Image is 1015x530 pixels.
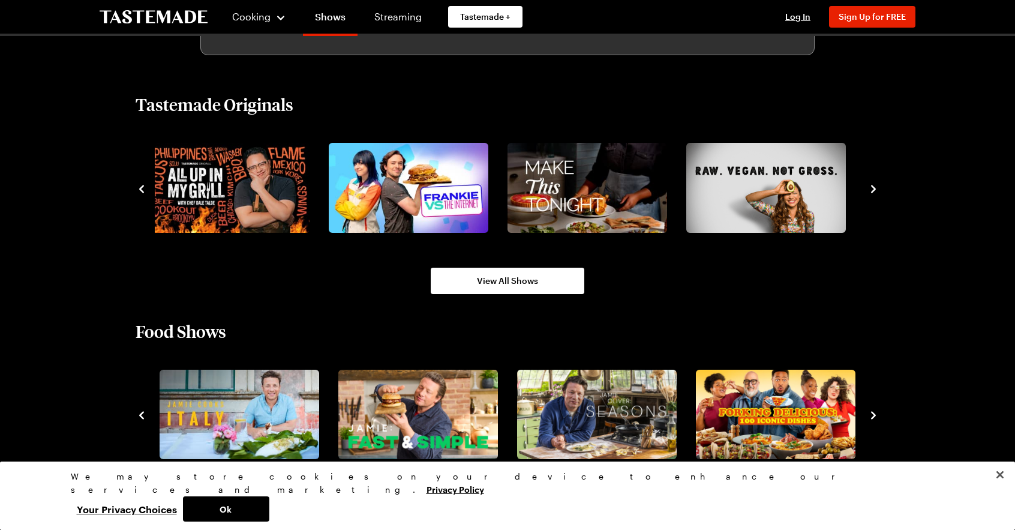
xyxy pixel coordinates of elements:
img: Jamie Oliver Cooks Italy [160,370,319,460]
button: navigate to previous item [136,181,148,195]
img: Raw. Vegan. Not Gross. [686,143,846,233]
a: Jamie Oliver: Fast & Simple [336,370,496,460]
div: 9 / 10 [691,366,870,463]
button: navigate to next item [867,181,879,195]
div: 6 / 10 [155,366,334,463]
a: All Up In My Grill [148,143,307,233]
a: Jamie Oliver Cooks Italy [157,370,317,460]
a: View All Shows [431,268,584,294]
img: Jamie Oliver: Fast & Simple [338,370,498,460]
div: 8 / 10 [512,366,691,463]
span: View All Shows [477,275,538,287]
a: Make this Tonight [505,143,665,233]
img: Frankie vs. the Internet [329,143,488,233]
div: Privacy [71,470,935,522]
a: More information about your privacy, opens in a new tab [427,483,484,495]
img: Jamie Oliver: Seasons [517,370,677,460]
button: Close [987,462,1013,488]
button: Your Privacy Choices [71,496,183,522]
button: Log In [774,11,822,23]
div: 6 / 8 [324,139,503,236]
span: Log In [785,11,810,22]
div: 7 / 8 [503,139,681,236]
span: Cooking [232,11,271,22]
button: Ok [183,496,269,522]
img: Forking Delicious: 100 Iconic Dishes [696,370,855,460]
a: Jamie Oliver: Seasons [515,370,674,460]
span: Sign Up for FREE [839,11,906,22]
a: To Tastemade Home Page [100,10,208,24]
button: Sign Up for FREE [829,6,915,28]
a: Tastemade + [448,6,522,28]
a: Raw. Vegan. Not Gross. [684,143,843,233]
div: 7 / 10 [334,366,512,463]
div: 8 / 8 [681,139,860,236]
img: Make this Tonight [507,143,667,233]
a: Shows [303,2,358,36]
button: navigate to next item [867,407,879,421]
a: Forking Delicious: 100 Iconic Dishes [693,370,853,460]
h2: Food Shows [136,321,226,342]
img: All Up In My Grill [150,143,310,233]
div: We may store cookies on your device to enhance our services and marketing. [71,470,935,496]
button: Cooking [232,2,286,31]
h2: Tastemade Originals [136,94,293,115]
div: 5 / 8 [145,139,324,236]
span: Tastemade + [460,11,510,23]
a: Frankie vs. the Internet [326,143,486,233]
button: navigate to previous item [136,407,148,421]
